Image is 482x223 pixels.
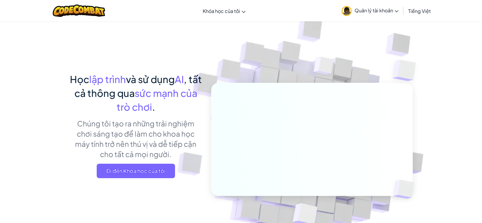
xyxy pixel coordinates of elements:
[152,101,155,113] span: .
[70,73,89,85] span: Học
[53,5,105,17] img: CodeCombat logo
[117,87,197,113] span: sức mạnh của trò chơi
[339,1,402,20] a: Quản lý tài khoản
[408,8,431,14] span: Tiếng Việt
[200,3,249,19] a: Khóa học của tôi
[126,73,175,85] span: và sử dụng
[380,45,433,96] img: Overlap cubes
[355,7,399,14] span: Quản lý tài khoản
[97,164,175,178] a: Đi đến Khóa học của tôi
[342,6,352,16] img: avatar
[69,118,202,159] p: Chúng tôi tạo ra những trải nghiệm chơi sáng tạo để làm cho khoa học máy tính trở nên thú vị và d...
[302,45,346,90] img: Overlap cubes
[175,73,184,85] span: AI
[383,167,428,211] img: Overlap cubes
[405,3,434,19] a: Tiếng Việt
[89,73,126,85] span: lập trình
[203,8,240,14] span: Khóa học của tôi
